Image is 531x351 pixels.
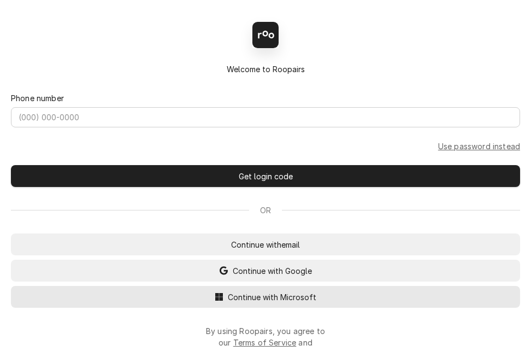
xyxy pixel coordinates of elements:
[233,338,297,347] a: Terms of Service
[11,92,64,104] label: Phone number
[237,171,295,182] span: Get login code
[11,63,520,75] div: Welcome to Roopairs
[438,141,520,152] a: Go to Phone and password form
[11,165,520,187] button: Get login code
[231,265,314,277] span: Continue with Google
[11,233,520,255] button: Continue withemail
[11,286,520,308] button: Continue with Microsoft
[226,291,318,303] span: Continue with Microsoft
[11,260,520,282] button: Continue with Google
[11,204,520,216] div: Or
[229,239,302,250] span: Continue with email
[11,107,520,127] input: (000) 000-0000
